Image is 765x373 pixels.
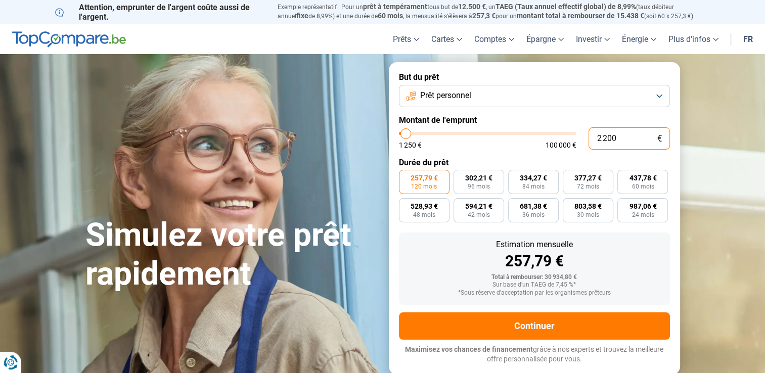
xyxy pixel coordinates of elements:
[629,174,656,181] span: 437,78 €
[577,212,599,218] span: 30 mois
[458,3,486,11] span: 12.500 €
[411,203,438,210] span: 528,93 €
[468,183,490,190] span: 96 mois
[411,183,437,190] span: 120 mois
[657,134,662,143] span: €
[468,24,520,54] a: Comptes
[85,216,377,294] h1: Simulez votre prêt rapidement
[425,24,468,54] a: Cartes
[632,183,654,190] span: 60 mois
[363,3,427,11] span: prêt à tempérament
[570,24,616,54] a: Investir
[399,85,670,107] button: Prêt personnel
[407,274,662,281] div: Total à rembourser: 30 934,80 €
[399,72,670,82] label: But du prêt
[520,174,547,181] span: 334,27 €
[296,12,308,20] span: fixe
[399,312,670,340] button: Continuer
[522,212,545,218] span: 36 mois
[577,183,599,190] span: 72 mois
[407,241,662,249] div: Estimation mensuelle
[465,203,492,210] span: 594,21 €
[465,174,492,181] span: 302,21 €
[574,203,602,210] span: 803,58 €
[420,90,471,101] span: Prêt personnel
[405,345,533,353] span: Maximisez vos chances de financement
[520,203,547,210] span: 681,38 €
[737,24,759,54] a: fr
[407,282,662,289] div: Sur base d'un TAEG de 7,45 %*
[407,254,662,269] div: 257,79 €
[12,31,126,48] img: TopCompare
[411,174,438,181] span: 257,79 €
[496,3,636,11] span: TAEG (Taux annuel effectif global) de 8,99%
[520,24,570,54] a: Épargne
[468,212,490,218] span: 42 mois
[522,183,545,190] span: 84 mois
[55,3,265,22] p: Attention, emprunter de l'argent coûte aussi de l'argent.
[472,12,496,20] span: 257,3 €
[399,142,422,149] span: 1 250 €
[399,115,670,125] label: Montant de l'emprunt
[399,158,670,167] label: Durée du prêt
[399,345,670,364] p: grâce à nos experts et trouvez la meilleure offre personnalisée pour vous.
[278,3,710,21] p: Exemple représentatif : Pour un tous but de , un (taux débiteur annuel de 8,99%) et une durée de ...
[407,290,662,297] div: *Sous réserve d'acceptation par les organismes prêteurs
[413,212,435,218] span: 48 mois
[662,24,725,54] a: Plus d'infos
[629,203,656,210] span: 987,06 €
[632,212,654,218] span: 24 mois
[517,12,644,20] span: montant total à rembourser de 15.438 €
[546,142,576,149] span: 100 000 €
[387,24,425,54] a: Prêts
[616,24,662,54] a: Énergie
[574,174,602,181] span: 377,27 €
[378,12,403,20] span: 60 mois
